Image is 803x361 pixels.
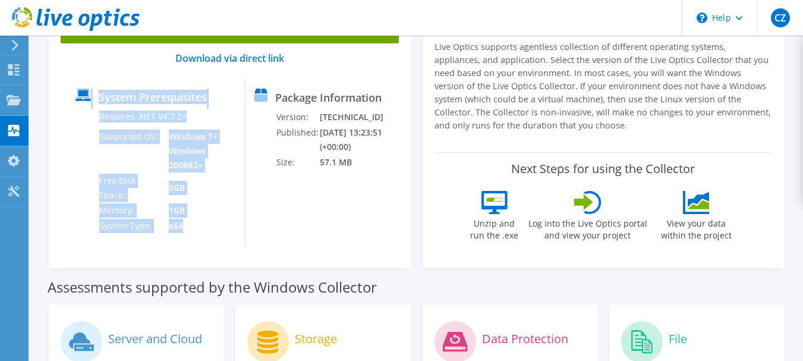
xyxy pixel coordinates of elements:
[175,52,284,65] a: Download via direct link
[319,109,405,125] td: [TECHNICAL_ID]
[99,203,160,218] td: Memory:
[669,333,687,345] label: File
[276,155,319,170] td: Size:
[319,125,405,155] td: [DATE] 13:23:51 (+00:00)
[160,218,235,234] td: x64
[482,333,568,345] label: Data Protection
[275,92,382,103] label: Package Information
[99,129,160,173] td: Supported OS:
[160,203,235,218] td: 1GB
[160,129,235,173] td: Windows 7+ Windows 2008R2+
[99,111,187,123] label: Requires .NET V4.7.2+
[99,91,207,103] label: System Prerequisites
[319,155,405,170] td: 57.1 MB
[771,8,790,27] span: CZ
[108,333,202,345] label: Server and Cloud
[295,333,337,345] label: Storage
[276,125,319,155] td: Published:
[654,214,739,241] label: View your data within the project
[528,214,648,241] label: Log into the Live Optics portal and view your project
[276,109,319,125] td: Version:
[511,162,695,176] label: Next Steps for using the Collector
[697,12,707,23] svg: \n
[99,173,160,203] td: Free Disk Space:
[160,173,235,203] td: 5GB
[467,214,522,241] label: Unzip and run the .exe
[434,40,773,132] p: Live Optics supports agentless collection of different operating systems, appliances, and applica...
[99,218,160,234] td: System Type:
[48,281,377,293] label: Assessments supported by the Windows Collector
